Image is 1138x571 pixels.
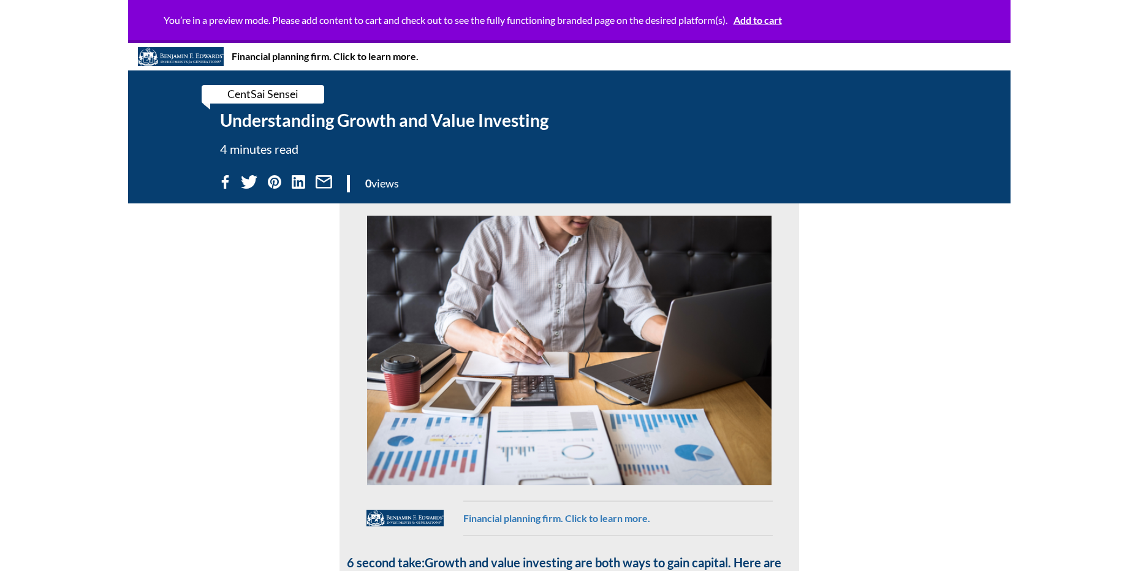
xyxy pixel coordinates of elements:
[347,555,425,570] span: 6 second take:
[232,50,993,63] a: Financial planning firm. Click to learn more.
[156,13,993,28] span: You’re in a preview mode. Please add content to cart and check out to see the fully functioning b...
[220,140,298,158] div: 4 minutes read
[371,176,399,190] span: views
[365,175,399,191] div: 0
[366,510,444,527] img: Ashlee Ogrzewalla
[367,216,772,485] img: Understanding Growth and Value Investing
[220,110,919,130] h1: Understanding Growth and Value Investing
[202,85,324,104] a: CentSai Sensei
[463,512,773,525] a: Financial planning firm. Click to learn more.
[734,14,782,26] a: Add to cart
[138,47,224,66] img: Ashlee Ogrzewalla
